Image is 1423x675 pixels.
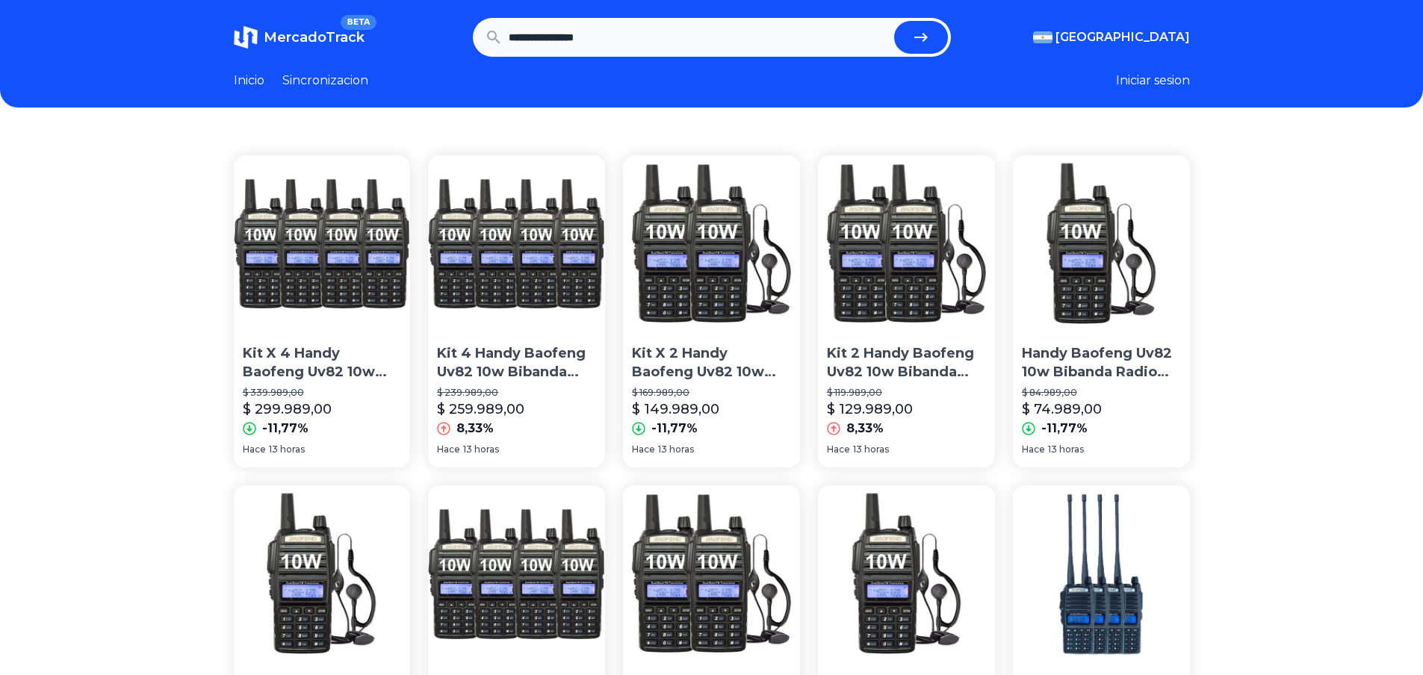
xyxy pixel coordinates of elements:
p: 8,33% [846,420,884,438]
p: $ 74.989,00 [1022,399,1102,420]
a: Handy Baofeng Uv82 10w Bibanda Radio Walkie Talkie Vhf Uhf Con Auricular Manos LibresHandy Baofen... [1013,155,1190,467]
p: $ 119.989,00 [827,387,986,399]
p: 8,33% [456,420,494,438]
p: $ 299.989,00 [243,399,332,420]
img: Kit X 4 Handy Baofeng Uv82 10w Bibanda Radio Walkie Talkie Vhf Uhf + Auricular Manos Libres [428,485,605,662]
a: Inicio [234,72,264,90]
img: MercadoTrack [234,25,258,49]
p: $ 169.989,00 [632,387,791,399]
span: BETA [341,15,376,30]
span: 13 horas [269,444,305,455]
img: Kit 4 Handy Baofeng Uv82 10w Bibanda Radio Walkie Vhf Uhf [1013,485,1190,662]
button: Iniciar sesion [1116,72,1190,90]
a: Kit 4 Handy Baofeng Uv82 10w Bibanda Radio Walkie Talkie Vhf Uhf + Auricular Manos LibresKit 4 Ha... [428,155,605,467]
a: Sincronizacion [282,72,368,90]
span: 13 horas [853,444,889,455]
a: Kit 2 Handy Baofeng Uv82 10w Bibanda Radio Walkie Talkie Vhf Uhf + Auricular Manos LibresKit 2 Ha... [818,155,995,467]
img: Handy Baofeng Uv82 10w Bibanda Radio Walkie Talkie Vhf Uhf + Auricular Manos Libres [818,485,995,662]
span: Hace [1022,444,1045,455]
span: Hace [632,444,655,455]
a: Kit X 2 Handy Baofeng Uv82 10w Bibanda Radio Walkie Talkie Vhf Uhf + Auricular Manos LibresKit X ... [623,155,800,467]
span: 13 horas [1048,444,1084,455]
p: -11,77% [1041,420,1088,438]
p: Handy Baofeng Uv82 10w Bibanda Radio Walkie Talkie Vhf Uhf Con Auricular Manos Libres [1022,344,1181,382]
img: Kit X 2 Handy Baofeng Uv82 10w Bibanda Radio Walkie Talkie Vhf Uhf + Auricular Manos Libres [623,485,800,662]
p: $ 129.989,00 [827,399,913,420]
span: MercadoTrack [264,29,365,46]
p: -11,77% [262,420,309,438]
p: -11,77% [651,420,698,438]
span: Hace [243,444,266,455]
img: Handy Baofeng Uv82 10w Bibanda Radio Walkie Talkie Vhf Uhf + Auricular Manos Libres [234,485,411,662]
img: Handy Baofeng Uv82 10w Bibanda Radio Walkie Talkie Vhf Uhf Con Auricular Manos Libres [1013,155,1190,332]
span: Hace [827,444,850,455]
p: $ 259.989,00 [437,399,524,420]
img: Kit 4 Handy Baofeng Uv82 10w Bibanda Radio Walkie Talkie Vhf Uhf + Auricular Manos Libres [428,155,605,332]
img: Kit X 2 Handy Baofeng Uv82 10w Bibanda Radio Walkie Talkie Vhf Uhf + Auricular Manos Libres [623,155,800,332]
span: 13 horas [463,444,499,455]
p: Kit 4 Handy Baofeng Uv82 10w Bibanda Radio Walkie Talkie Vhf Uhf + Auricular Manos Libres [437,344,596,382]
span: [GEOGRAPHIC_DATA] [1055,28,1190,46]
p: Kit X 2 Handy Baofeng Uv82 10w Bibanda Radio Walkie Talkie Vhf Uhf + Auricular Manos Libres [632,344,791,382]
span: 13 horas [658,444,694,455]
p: Kit 2 Handy Baofeng Uv82 10w Bibanda Radio Walkie Talkie Vhf Uhf + Auricular Manos Libres [827,344,986,382]
button: [GEOGRAPHIC_DATA] [1033,28,1190,46]
p: $ 339.989,00 [243,387,402,399]
a: MercadoTrackBETA [234,25,365,49]
span: Hace [437,444,460,455]
img: Kit 2 Handy Baofeng Uv82 10w Bibanda Radio Walkie Talkie Vhf Uhf + Auricular Manos Libres [818,155,995,332]
p: $ 149.989,00 [632,399,719,420]
img: Kit X 4 Handy Baofeng Uv82 10w Bibanda Radio Walkie Talkie Vhf Uhf + Auricular Manos Libres [234,155,411,332]
p: $ 239.989,00 [437,387,596,399]
a: Kit X 4 Handy Baofeng Uv82 10w Bibanda Radio Walkie Talkie Vhf Uhf + Auricular Manos LibresKit X ... [234,155,411,467]
p: $ 84.989,00 [1022,387,1181,399]
img: Argentina [1033,31,1052,43]
p: Kit X 4 Handy Baofeng Uv82 10w Bibanda Radio Walkie Talkie Vhf Uhf + Auricular Manos Libres [243,344,402,382]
